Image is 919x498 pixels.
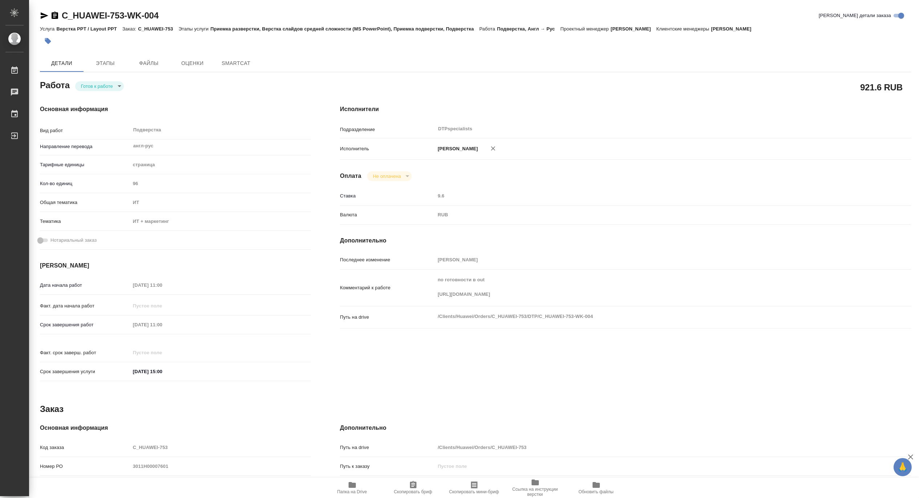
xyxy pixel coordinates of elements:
input: Пустое поле [130,461,311,472]
p: Код заказа [40,444,130,451]
div: ИТ + маркетинг [130,215,311,228]
span: Детали [44,59,79,68]
span: Скопировать бриф [394,489,432,494]
p: Клиентские менеджеры [656,26,711,32]
button: Ссылка на инструкции верстки [505,478,566,498]
span: [PERSON_NAME] детали заказа [819,12,891,19]
p: Ставка [340,192,435,200]
p: Путь на drive [340,314,435,321]
p: Тематика [40,218,130,225]
button: Не оплачена [371,173,403,179]
p: Тарифные единицы [40,161,130,168]
span: SmartCat [219,59,253,68]
input: Пустое поле [130,319,194,330]
button: Добавить тэг [40,33,56,49]
input: Пустое поле [435,191,863,201]
input: Пустое поле [435,461,863,472]
h4: Дополнительно [340,236,911,245]
p: Работа [479,26,497,32]
p: Номер РО [40,463,130,470]
input: Пустое поле [130,442,311,453]
span: Папка на Drive [337,489,367,494]
button: Папка на Drive [322,478,383,498]
input: Пустое поле [130,301,194,311]
h2: 921.6 RUB [860,81,903,93]
p: Приемка разверстки, Верстка слайдов средней сложности (MS PowerPoint), Приемка подверстки, Подвер... [210,26,479,32]
span: Ссылка на инструкции верстки [509,487,561,497]
p: Срок завершения услуги [40,368,130,375]
button: Обновить файлы [566,478,627,498]
span: Скопировать мини-бриф [449,489,499,494]
input: Пустое поле [130,347,194,358]
button: Скопировать мини-бриф [444,478,505,498]
p: Факт. срок заверш. работ [40,349,130,356]
textarea: /Clients/Huawei/Orders/C_HUAWEI-753/DTP/C_HUAWEI-753-WK-004 [435,310,863,323]
h2: Работа [40,78,70,91]
p: [PERSON_NAME] [611,26,656,32]
div: ИТ [130,196,311,209]
h4: [PERSON_NAME] [40,261,311,270]
p: Услуга [40,26,56,32]
h4: Дополнительно [340,424,911,432]
a: C_HUAWEI-753-WK-004 [62,11,159,20]
p: Подразделение [340,126,435,133]
p: Кол-во единиц [40,180,130,187]
p: [PERSON_NAME] [711,26,757,32]
p: Этапы услуги [179,26,211,32]
h4: Исполнители [340,105,911,114]
h4: Оплата [340,172,361,180]
span: 🙏 [896,460,909,475]
span: Этапы [88,59,123,68]
p: Путь к заказу [340,463,435,470]
div: Готов к работе [367,171,412,181]
p: Проектный менеджер [560,26,610,32]
p: Путь на drive [340,444,435,451]
p: Общая тематика [40,199,130,206]
button: Скопировать ссылку для ЯМессенджера [40,11,49,20]
span: Оценки [175,59,210,68]
input: Пустое поле [435,254,863,265]
p: Факт. дата начала работ [40,302,130,310]
p: Комментарий к работе [340,284,435,291]
p: [PERSON_NAME] [435,145,478,152]
p: Вид работ [40,127,130,134]
p: Подверстка, Англ → Рус [497,26,561,32]
h2: Заказ [40,403,64,415]
p: Дата начала работ [40,282,130,289]
textarea: по готовности в out [URL][DOMAIN_NAME] [435,274,863,301]
p: Валюта [340,211,435,219]
button: Скопировать ссылку [50,11,59,20]
p: C_HUAWEI-753 [138,26,178,32]
div: страница [130,159,311,171]
span: Нотариальный заказ [50,237,97,244]
div: RUB [435,209,863,221]
button: Готов к работе [79,83,115,89]
input: Пустое поле [130,280,194,290]
input: Пустое поле [130,178,311,189]
span: Обновить файлы [578,489,614,494]
button: 🙏 [894,458,912,476]
div: Готов к работе [75,81,124,91]
p: Направление перевода [40,143,130,150]
p: Заказ: [122,26,138,32]
button: Удалить исполнителя [485,140,501,156]
p: Срок завершения работ [40,321,130,328]
h4: Основная информация [40,424,311,432]
p: Последнее изменение [340,256,435,264]
span: Файлы [131,59,166,68]
p: Верстка PPT / Layout PPT [56,26,122,32]
h4: Основная информация [40,105,311,114]
input: ✎ Введи что-нибудь [130,366,194,377]
button: Скопировать бриф [383,478,444,498]
input: Пустое поле [435,442,863,453]
p: Исполнитель [340,145,435,152]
